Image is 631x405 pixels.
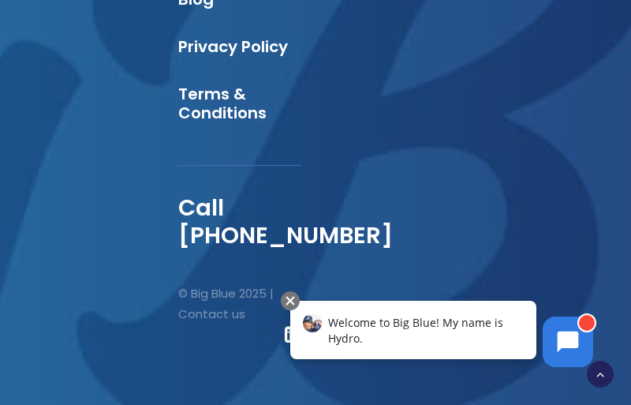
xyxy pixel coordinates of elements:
a: Contact us [178,304,301,324]
a: Call [PHONE_NUMBER] [178,194,393,249]
a: Privacy Policy [178,37,301,56]
a: Terms & Conditions [178,84,301,122]
iframe: Chatbot [274,288,609,383]
p: © Big Blue 2025 | [178,283,301,325]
